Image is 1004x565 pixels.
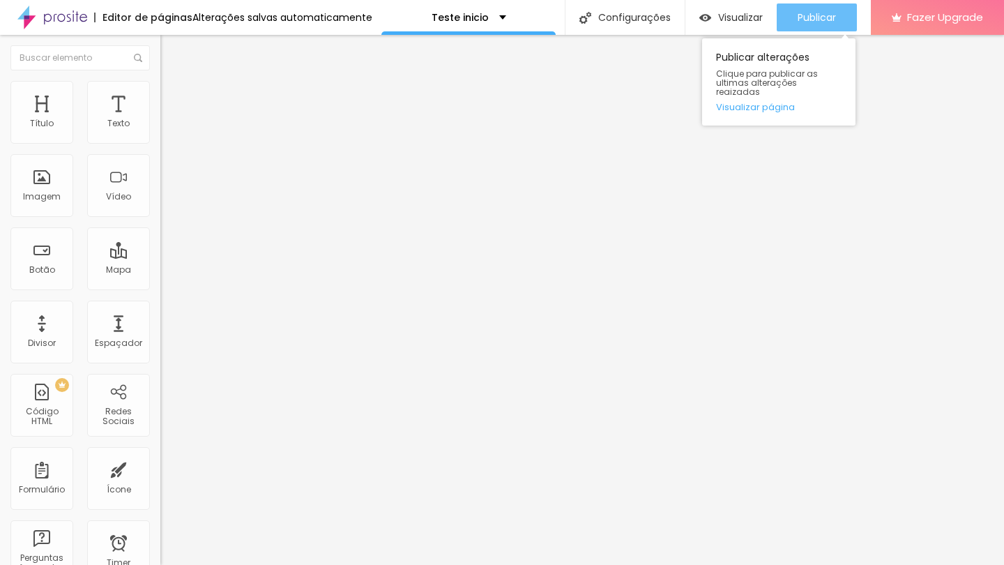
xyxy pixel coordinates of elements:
span: Fazer Upgrade [907,11,983,23]
span: Clique para publicar as ultimas alterações reaizadas [716,69,842,97]
div: Botão [29,265,55,275]
span: Visualizar [718,12,763,23]
button: Publicar [777,3,857,31]
iframe: Editor [160,35,1004,565]
div: Editor de páginas [94,13,192,22]
div: Vídeo [106,192,131,202]
div: Código HTML [14,407,69,427]
input: Buscar elemento [10,45,150,70]
div: Redes Sociais [91,407,146,427]
div: Espaçador [95,338,142,348]
p: Teste inicio [432,13,489,22]
div: Texto [107,119,130,128]
div: Ícone [107,485,131,495]
div: Imagem [23,192,61,202]
div: Título [30,119,54,128]
img: Icone [134,54,142,62]
img: view-1.svg [699,12,711,24]
button: Visualizar [685,3,777,31]
img: Icone [579,12,591,24]
div: Publicar alterações [702,38,855,126]
a: Visualizar página [716,103,842,112]
div: Divisor [28,338,56,348]
div: Alterações salvas automaticamente [192,13,372,22]
div: Mapa [106,265,131,275]
span: Publicar [798,12,836,23]
div: Formulário [19,485,65,495]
